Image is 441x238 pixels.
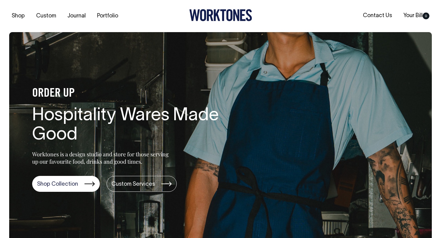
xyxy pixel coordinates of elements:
[423,13,429,19] span: 0
[401,11,432,21] a: Your Bill0
[32,106,228,145] h1: Hospitality Wares Made Good
[32,87,228,100] h4: ORDER UP
[65,11,88,21] a: Journal
[32,176,100,192] a: Shop Collection
[95,11,121,21] a: Portfolio
[107,176,177,192] a: Custom Services
[9,11,27,21] a: Shop
[32,151,171,165] p: Worktones is a design studio and store for those serving up our favourite food, drinks and good t...
[34,11,58,21] a: Custom
[360,11,394,21] a: Contact Us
